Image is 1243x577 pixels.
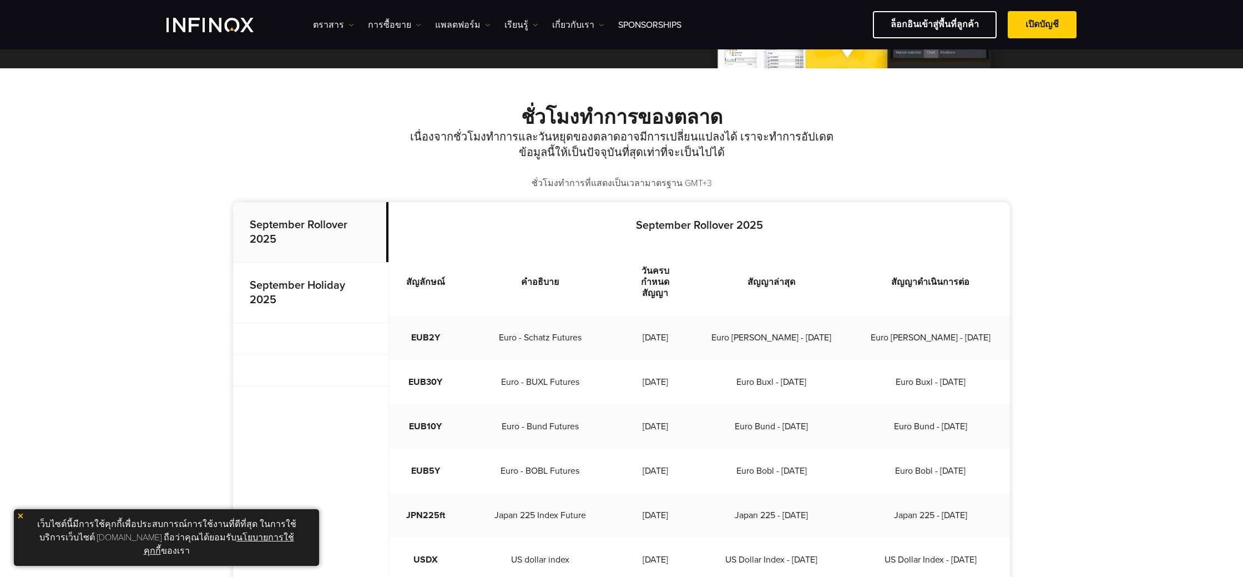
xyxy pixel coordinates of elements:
[462,249,618,315] th: คำอธิบาย
[873,11,997,38] a: ล็อกอินเข้าสู่พื้นที่ลูกค้า
[402,129,841,160] p: เนื่องจากชั่วโมงทำการและวันหยุดของตลาดอาจมีการเปลี่ยนแปลงได้ เราจะทำการอัปเดตข้อมูลนี้ให้เป็นปัจจ...
[462,315,618,360] td: Euro - Schatz Futures
[250,279,345,307] strong: September Holiday 2025
[462,449,618,493] td: Euro - BOBL Futures
[618,18,681,32] a: Sponsorships
[389,360,462,404] td: EUB30Y
[368,18,421,32] a: การซื้อขาย
[618,404,692,449] td: [DATE]
[17,512,24,520] img: yellow close icon
[851,315,1010,360] td: Euro [PERSON_NAME] - [DATE]
[618,315,692,360] td: [DATE]
[166,18,280,32] a: INFINOX Logo
[851,249,1010,315] th: สัญญาดำเนินการต่อ
[389,249,462,315] th: สัญลักษณ์
[618,360,692,404] td: [DATE]
[851,360,1010,404] td: Euro Buxl - [DATE]
[692,315,851,360] td: Euro [PERSON_NAME] - [DATE]
[1008,11,1077,38] a: เปิดบัญชี
[692,360,851,404] td: Euro Buxl - [DATE]
[389,404,462,449] td: EUB10Y
[636,219,763,232] strong: September Rollover 2025
[618,449,692,493] td: [DATE]
[521,106,722,129] strong: ชั่วโมงทำการของตลาด
[851,449,1010,493] td: Euro Bobl - [DATE]
[851,404,1010,449] td: Euro Bund - [DATE]
[435,18,491,32] a: แพลตฟอร์ม
[19,515,314,560] p: เว็บไซต์นี้มีการใช้คุกกี้เพื่อประสบการณ์การใช้งานที่ดีที่สุด ในการใช้บริการเว็บไซต์ [DOMAIN_NAME]...
[851,493,1010,538] td: Japan 225 - [DATE]
[462,404,618,449] td: Euro - Bund Futures
[462,493,618,538] td: Japan 225 Index Future
[462,360,618,404] td: Euro - BUXL Futures
[313,18,354,32] a: ตราสาร
[552,18,604,32] a: เกี่ยวกับเรา
[389,315,462,360] td: EUB2Y
[504,18,538,32] a: เรียนรู้
[389,493,462,538] td: JPN225ft
[692,404,851,449] td: Euro Bund - [DATE]
[618,249,692,315] th: วันครบกำหนดสัญญา
[692,249,851,315] th: สัญญาล่าสุด
[389,449,462,493] td: EUB5Y
[618,493,692,538] td: [DATE]
[233,177,1010,190] p: ชั่วโมงทำการที่แสดงเป็นเวลามาตรฐาน GMT+3
[692,449,851,493] td: Euro Bobl - [DATE]
[692,493,851,538] td: Japan 225 - [DATE]
[250,218,347,246] strong: September Rollover 2025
